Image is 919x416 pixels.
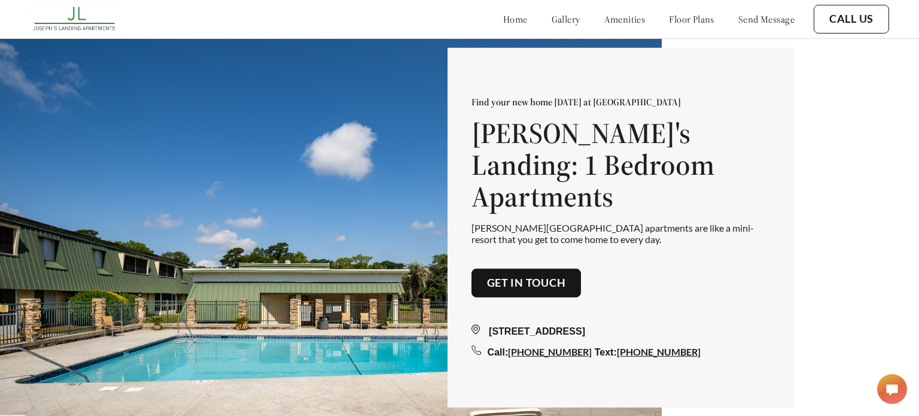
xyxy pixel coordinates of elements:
a: amenities [604,13,646,25]
a: floor plans [669,13,714,25]
p: [PERSON_NAME][GEOGRAPHIC_DATA] apartments are like a mini-resort that you get to come home to eve... [471,222,771,245]
a: send message [738,13,795,25]
a: [PHONE_NUMBER] [617,346,701,357]
h1: [PERSON_NAME]'s Landing: 1 Bedroom Apartments [471,117,771,212]
a: home [503,13,528,25]
a: gallery [552,13,580,25]
button: Call Us [814,5,889,34]
span: Text: [595,347,617,357]
button: Get in touch [471,269,582,297]
div: [STREET_ADDRESS] [471,324,771,339]
span: Call: [488,347,509,357]
a: [PHONE_NUMBER] [508,346,592,357]
p: Find your new home [DATE] at [GEOGRAPHIC_DATA] [471,96,771,108]
img: josephs_landing_logo.png [30,3,120,35]
a: Call Us [829,13,874,26]
a: Get in touch [487,277,566,290]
